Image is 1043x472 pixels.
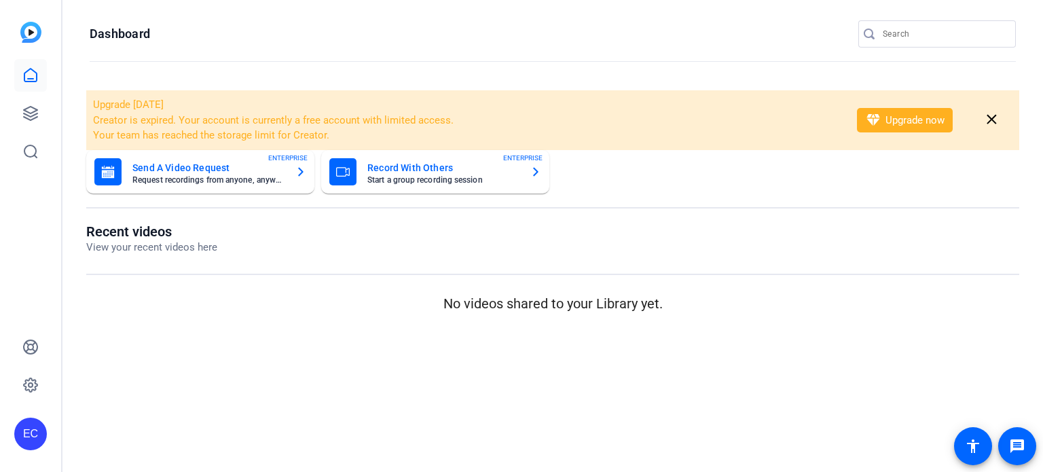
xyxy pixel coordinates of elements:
span: ENTERPRISE [503,153,543,163]
button: Send A Video RequestRequest recordings from anyone, anywhereENTERPRISE [86,150,314,194]
mat-icon: close [983,111,1000,128]
mat-card-title: Send A Video Request [132,160,285,176]
div: EC [14,418,47,450]
mat-card-title: Record With Others [367,160,519,176]
mat-icon: accessibility [965,438,981,454]
button: Upgrade now [857,108,953,132]
img: blue-gradient.svg [20,22,41,43]
li: Your team has reached the storage limit for Creator. [93,128,839,143]
span: Upgrade [DATE] [93,98,164,111]
li: Creator is expired. Your account is currently a free account with limited access. [93,113,839,128]
mat-icon: message [1009,438,1025,454]
span: ENTERPRISE [268,153,308,163]
mat-card-subtitle: Request recordings from anyone, anywhere [132,176,285,184]
button: Record With OthersStart a group recording sessionENTERPRISE [321,150,549,194]
mat-card-subtitle: Start a group recording session [367,176,519,184]
h1: Recent videos [86,223,217,240]
p: View your recent videos here [86,240,217,255]
mat-icon: diamond [865,112,881,128]
h1: Dashboard [90,26,150,42]
p: No videos shared to your Library yet. [86,293,1019,314]
input: Search [883,26,1005,42]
